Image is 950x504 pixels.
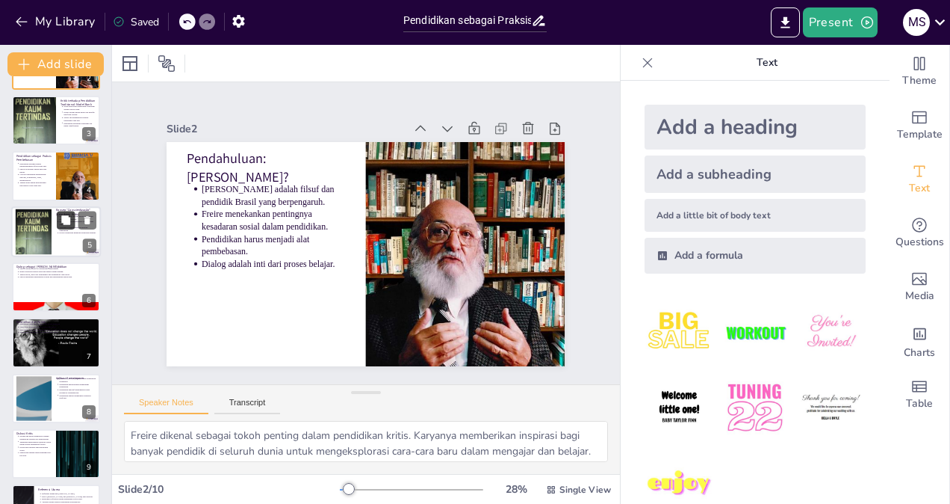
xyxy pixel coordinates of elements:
[720,298,789,367] img: 2.jpeg
[59,383,96,388] p: Pendidikan multikultural menghargai keragaman.
[217,144,358,225] p: Freire menekankan pentingnya kesadaran sosial dalam pendidikan.
[890,314,949,368] div: Add charts and graphs
[42,497,96,500] p: Pentingnya referensi dalam memahami teori Freire.
[82,72,96,85] div: 2
[60,215,97,221] p: Conscientização adalah proses menyadari kondisi sosial-politik.
[16,320,96,325] p: Pendidikan dan Politik
[890,206,949,260] div: Get real-time input from your audience
[63,111,96,116] p: Proses belajar dalam model ini bersifat pasif dan otoriter.
[42,495,96,498] p: Karya [PERSON_NAME] dan [PERSON_NAME] juga relevan.
[19,276,96,279] p: Dialog membantu menggugat realitas dan membangun dunia baru.
[19,162,52,168] p: Pendidikan sebagai praksis menggabungkan refleksi dan aksi.
[720,373,789,443] img: 5.jpeg
[42,492,96,495] p: Referensi utama dari [PERSON_NAME].
[11,206,101,257] div: 5
[19,270,96,273] p: Relasi horizontal antara guru dan murid sangat penting.
[12,262,100,312] div: 6
[12,374,100,423] div: 8
[82,127,96,141] div: 3
[19,452,52,457] p: Diskusi ini penting untuk menggali ide-ide baru.
[645,156,866,193] div: Add a subheading
[903,7,930,37] button: M S
[124,398,208,414] button: Speaker Notes
[909,180,930,197] span: Text
[59,394,96,399] p: Pendidikan digital menggugat dominasi platform.
[645,105,866,150] div: Add a heading
[16,431,52,436] p: Diskusi Kritis
[78,211,96,229] button: Delete Slide
[19,323,96,326] p: Pendidikan tidak pernah netral dan selalu berpihak.
[19,329,96,332] p: Kurikulum harus mencerminkan realitas sosial peserta didik.
[82,294,96,307] div: 6
[82,405,96,419] div: 8
[19,273,96,276] p: Tanpa dialog, tidak ada komunikasi dan pendidikan yang sejati.
[19,331,96,334] p: Pendidikan harus mendorong transformasi sosial.
[906,396,933,412] span: Table
[803,7,878,37] button: Present
[221,83,382,182] p: Pendahuluan: [PERSON_NAME]?
[904,345,935,361] span: Charts
[12,318,100,367] div: 7
[201,189,338,259] p: Dialog adalah inti dari proses belajar.
[645,238,866,274] div: Add a formula
[890,260,949,314] div: Add images, graphics, shapes or video
[16,265,96,269] p: Dialog sebagai [PERSON_NAME]didikan
[60,99,96,107] p: Kritik terhadap Pendidikan Tradisional: Model Bank
[56,375,96,380] p: Aplikasi Kontemporer
[214,398,281,414] button: Transcript
[38,487,96,491] p: Referensi Utama
[206,166,348,248] p: Pendidikan harus menjadi alat pembebasan.
[226,120,368,202] p: [PERSON_NAME] adalah filsuf dan pendidik Brasil yang berpengaruh.
[890,99,949,153] div: Add ready made slides
[890,153,949,206] div: Add text boxes
[56,208,96,216] p: Konsep “Conscientização” (Kesadaran Kritis)
[771,7,800,37] button: Export to PowerPoint
[645,199,866,232] div: Add a little bit of body text
[60,226,97,232] p: Tindakan kolektif untuk perubahan diperlukan.
[903,9,930,36] div: M S
[19,435,52,440] p: Pertanyaan untuk mahasiswa tentang pendidikan sebagai alat pembebasan.
[82,461,96,474] div: 9
[59,377,96,382] p: [PERSON_NAME] relevan untuk pendidikan komunitas.
[12,429,100,479] div: 9
[60,220,97,226] p: Pengembangan kemampuan berpikir kritis sangat penting.
[60,231,97,234] p: Proses kesadaran memiliki beberapa tahapan.
[63,105,96,111] p: Freire menyebut pendidikan tradisional sebagai model bank.
[12,96,100,145] div: 3
[158,55,176,73] span: Position
[59,388,96,393] p: Pendidikan inklusif mengangkat suara kelompok terpinggirkan.
[19,173,52,182] p: Ciri-ciri pendidikan pembebasan: dialogis, kontekstual, kritis, emansipatoris.
[659,45,875,81] p: Text
[890,368,949,422] div: Add a table
[16,154,52,162] p: Pendidikan sebagai Praksis Pembebasan
[645,373,714,443] img: 4.jpeg
[83,239,96,252] div: 5
[796,373,866,443] img: 6.jpeg
[796,298,866,367] img: 3.jpeg
[113,15,159,29] div: Saved
[19,440,52,446] p: Tantangan menerapkan pedagogi Freire dalam sistem pendidikan formal.
[19,168,52,173] p: Dialog horizontal antara guru dan murid.
[498,482,534,497] div: 28 %
[118,482,340,497] div: Slide 2 / 10
[19,268,96,271] p: Dialog adalah proses ko-konstruksi pengetahuan.
[11,10,102,34] button: My Library
[645,298,714,367] img: 1.jpeg
[42,500,96,503] p: Aplikasi dalam konteks pendidikan kontemporer.
[12,151,100,200] div: 4
[7,52,104,76] button: Add slide
[895,234,944,251] span: Questions
[57,211,75,229] button: Duplicate Slide
[19,182,52,187] p: Tujuan akhir adalah menciptakan masyarakat yang lebih adil.
[118,52,142,76] div: Layout
[403,10,531,31] input: Insert title
[559,484,611,496] span: Single View
[19,326,96,329] p: Guru harus menjadi subjek politik yang sadar.
[82,183,96,197] div: 4
[63,122,96,127] p: Pendidikan seharusnya menjadi alat untuk transformasi.
[223,50,446,159] div: Slide 2
[63,116,96,121] p: Model ini memperkuat struktur kekuasaan yang ada.
[124,421,608,462] textarea: Freire dikenal sebagai tokoh penting dalam pendidikan kritis. Karyanya memberikan inspirasi bagi ...
[890,45,949,99] div: Change the overall theme
[902,73,937,89] span: Theme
